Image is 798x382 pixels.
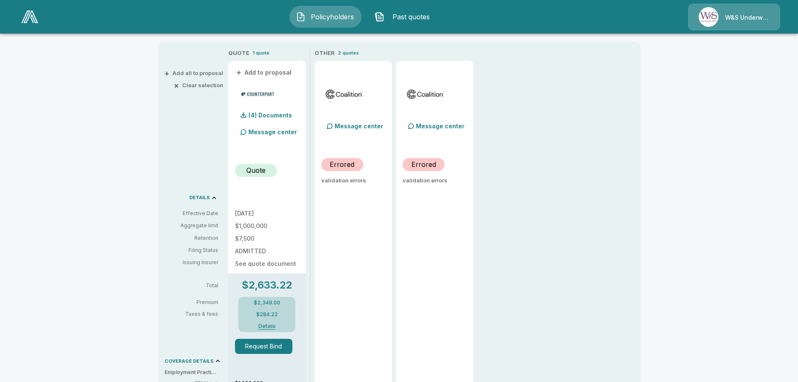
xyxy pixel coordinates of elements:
[242,280,292,290] p: $2,633.22
[165,259,218,266] p: Issuing Insurer
[309,12,355,22] span: Policyholders
[315,49,335,57] p: OTHER
[289,6,362,28] button: Policyholders IconPolicyholders
[235,236,299,242] p: $7,500
[406,88,445,100] img: coalitionmladmitted
[228,49,249,57] p: QUOTE
[235,339,299,354] span: Request Bind
[165,359,214,364] p: COVERAGE DETAILS
[246,165,266,175] p: Quote
[164,70,169,76] span: +
[321,178,385,183] p: validation errors
[411,159,436,169] p: Errored
[368,6,440,28] button: Past quotes IconPast quotes
[165,300,225,305] p: Premium
[176,83,223,88] button: ×Clear selection
[235,261,299,267] p: See quote document
[235,68,294,77] button: +Add to proposal
[166,70,223,76] button: +Add all to proposal
[256,312,278,317] p: $284.22
[374,12,385,22] img: Past quotes Icon
[21,10,38,23] img: AA Logo
[330,159,354,169] p: Errored
[236,70,241,75] span: +
[165,312,225,317] p: Taxes & fees
[165,222,218,229] p: Aggregate limit
[335,122,383,130] p: Message center
[325,88,364,100] img: coalitionmlsurplus
[416,122,465,130] p: Message center
[338,49,341,57] p: 2
[403,178,467,183] p: validation errors
[238,88,277,100] img: counterpartmladmitted
[165,247,218,254] p: Filing Status
[235,248,299,254] p: ADMITTED
[165,283,225,288] p: Total
[235,210,299,216] p: [DATE]
[248,127,297,136] p: Message center
[165,234,218,242] p: Retention
[189,195,210,200] p: DETAILS
[248,112,292,118] p: (4) Documents
[235,223,299,229] p: $1,000,000
[343,49,359,57] p: quotes
[165,369,225,376] p: Employment Practices Liability (EPLI)
[254,300,280,305] p: $2,349.00
[388,12,434,22] span: Past quotes
[165,210,218,217] p: Effective Date
[253,49,269,57] p: 1 quote
[174,83,179,88] span: ×
[296,12,306,22] img: Policyholders Icon
[250,324,284,329] button: Details
[235,339,293,354] button: Request Bind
